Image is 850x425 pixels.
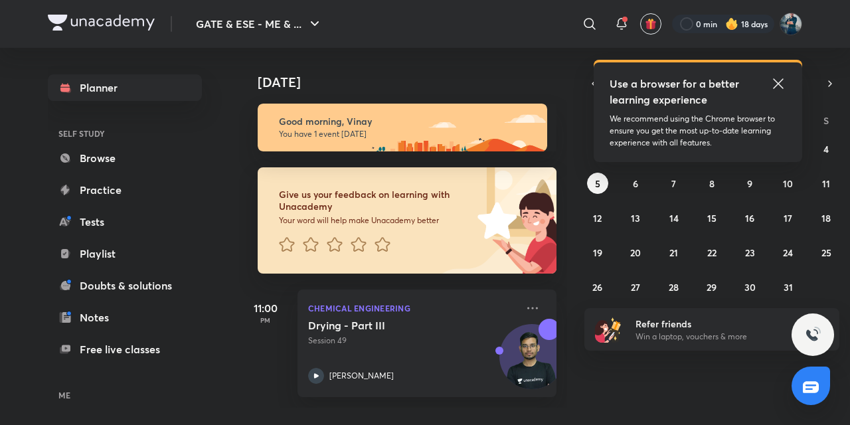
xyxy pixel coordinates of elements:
abbr: October 23, 2025 [745,246,755,259]
p: Session 49 [308,335,517,347]
h5: 11:00 [239,300,292,316]
button: October 20, 2025 [625,242,646,263]
h4: [DATE] [258,74,570,90]
p: Your word will help make Unacademy better [279,215,473,226]
a: Practice [48,177,202,203]
button: October 21, 2025 [663,242,685,263]
abbr: October 29, 2025 [707,281,717,294]
button: October 22, 2025 [701,242,722,263]
abbr: October 15, 2025 [707,212,717,224]
button: October 23, 2025 [739,242,760,263]
h5: Drying - Part III [308,319,473,332]
h6: Refer friends [636,317,799,331]
img: feedback_image [432,167,556,274]
button: October 16, 2025 [739,207,760,228]
button: October 4, 2025 [815,138,837,159]
abbr: October 13, 2025 [631,212,640,224]
img: avatar [645,18,657,30]
button: October 8, 2025 [701,173,722,194]
img: Company Logo [48,15,155,31]
a: Company Logo [48,15,155,34]
abbr: October 27, 2025 [631,281,640,294]
button: October 18, 2025 [815,207,837,228]
abbr: October 28, 2025 [669,281,679,294]
abbr: October 19, 2025 [593,246,602,259]
img: morning [258,104,547,151]
abbr: October 14, 2025 [669,212,679,224]
button: October 5, 2025 [587,173,608,194]
img: ttu [805,327,821,343]
p: Win a laptop, vouchers & more [636,331,799,343]
button: October 24, 2025 [778,242,799,263]
abbr: October 11, 2025 [822,177,830,190]
p: We recommend using the Chrome browser to ensure you get the most up-to-date learning experience w... [610,113,786,149]
abbr: October 21, 2025 [669,246,678,259]
button: October 9, 2025 [739,173,760,194]
button: October 27, 2025 [625,276,646,297]
img: Vinay Upadhyay [780,13,802,35]
a: Doubts & solutions [48,272,202,299]
button: October 10, 2025 [778,173,799,194]
h6: ME [48,384,202,406]
p: You have 1 event [DATE] [279,129,535,139]
a: Browse [48,145,202,171]
abbr: October 17, 2025 [784,212,792,224]
button: October 17, 2025 [778,207,799,228]
h6: Give us your feedback on learning with Unacademy [279,189,473,212]
abbr: October 5, 2025 [595,177,600,190]
abbr: October 22, 2025 [707,246,717,259]
abbr: October 25, 2025 [821,246,831,259]
p: [PERSON_NAME] [329,370,394,382]
abbr: October 9, 2025 [747,177,752,190]
button: October 6, 2025 [625,173,646,194]
button: October 12, 2025 [587,207,608,228]
abbr: October 31, 2025 [784,281,793,294]
button: October 29, 2025 [701,276,722,297]
button: October 15, 2025 [701,207,722,228]
button: GATE & ESE - ME & ... [188,11,331,37]
a: Tests [48,209,202,235]
h5: Use a browser for a better learning experience [610,76,742,108]
abbr: October 26, 2025 [592,281,602,294]
a: Planner [48,74,202,101]
a: Playlist [48,240,202,267]
abbr: October 24, 2025 [783,246,793,259]
button: October 13, 2025 [625,207,646,228]
abbr: October 8, 2025 [709,177,715,190]
img: referral [595,316,622,343]
button: October 7, 2025 [663,173,685,194]
button: October 14, 2025 [663,207,685,228]
abbr: Saturday [823,114,829,127]
abbr: October 4, 2025 [823,143,829,155]
button: October 28, 2025 [663,276,685,297]
a: Free live classes [48,336,202,363]
p: Chemical Engineering [308,300,517,316]
h6: Good morning, Vinay [279,116,535,127]
button: October 19, 2025 [587,242,608,263]
abbr: October 10, 2025 [783,177,793,190]
abbr: October 30, 2025 [744,281,756,294]
p: PM [239,316,292,324]
h6: SELF STUDY [48,122,202,145]
abbr: October 18, 2025 [821,212,831,224]
button: October 25, 2025 [815,242,837,263]
abbr: October 6, 2025 [633,177,638,190]
button: October 26, 2025 [587,276,608,297]
button: October 11, 2025 [815,173,837,194]
abbr: October 12, 2025 [593,212,602,224]
abbr: October 7, 2025 [671,177,676,190]
a: Notes [48,304,202,331]
button: October 30, 2025 [739,276,760,297]
img: streak [725,17,738,31]
button: October 31, 2025 [778,276,799,297]
button: avatar [640,13,661,35]
abbr: October 16, 2025 [745,212,754,224]
abbr: October 20, 2025 [630,246,641,259]
img: Avatar [500,331,564,395]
